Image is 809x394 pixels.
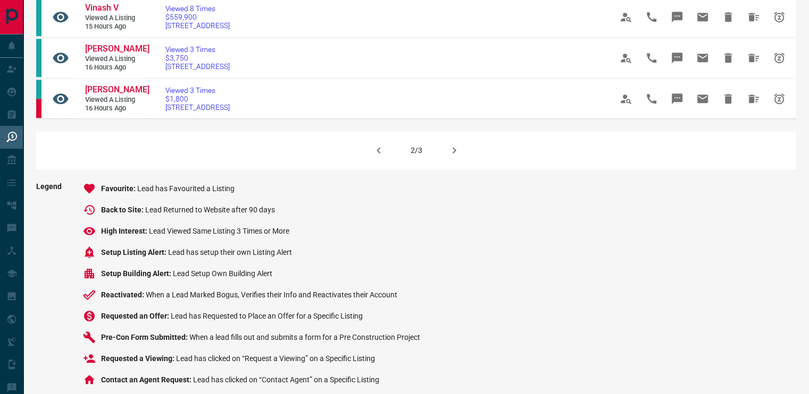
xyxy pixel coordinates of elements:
div: condos.ca [36,80,41,99]
span: Setup Listing Alert [101,248,168,256]
span: [PERSON_NAME] [85,84,149,95]
div: 2/3 [411,146,422,155]
span: Hide [715,45,741,71]
span: Lead has Requested to Place an Offer for a Specific Listing [171,312,363,320]
span: View Profile [613,4,639,30]
span: Call [639,4,664,30]
a: [PERSON_NAME] [85,44,149,55]
span: Snooze [766,45,792,71]
span: Contact an Agent Request [101,375,193,384]
span: Lead Viewed Same Listing 3 Times or More [149,227,289,235]
span: Call [639,86,664,112]
span: Hide All from Vinash V [741,4,766,30]
div: property.ca [36,99,41,118]
span: [PERSON_NAME] [85,44,149,54]
span: Viewed a Listing [85,14,149,23]
span: Lead Returned to Website after 90 days [145,205,275,214]
span: [STREET_ADDRESS] [165,62,230,71]
a: Viewed 3 Times$3,750[STREET_ADDRESS] [165,45,230,71]
span: Snooze [766,4,792,30]
a: [PERSON_NAME] [85,84,149,96]
span: Call [639,45,664,71]
span: Vinash V [85,3,119,13]
span: When a lead fills out and submits a form for a Pre Construction Project [189,333,420,341]
span: Hide All from Keisha Simpson [741,86,766,112]
span: Lead Setup Own Building Alert [173,269,272,278]
span: Viewed 3 Times [165,86,230,95]
span: Requested an Offer [101,312,171,320]
span: Requested a Viewing [101,354,176,363]
span: 16 hours ago [85,104,149,113]
span: View Profile [613,86,639,112]
span: Hide All from Isabel Wei [741,45,766,71]
span: Pre-Con Form Submitted [101,333,189,341]
span: Viewed 8 Times [165,4,230,13]
span: Message [664,4,690,30]
span: $559,900 [165,13,230,21]
a: Viewed 8 Times$559,900[STREET_ADDRESS] [165,4,230,30]
span: $1,800 [165,95,230,103]
span: Viewed a Listing [85,55,149,64]
a: Viewed 3 Times$1,800[STREET_ADDRESS] [165,86,230,112]
span: Lead has clicked on “Contact Agent” on a Specific Listing [193,375,379,384]
span: Lead has setup their own Listing Alert [168,248,292,256]
span: Back to Site [101,205,145,214]
span: Snooze [766,86,792,112]
span: Lead has Favourited a Listing [137,184,235,193]
span: Reactivated [101,290,146,299]
div: condos.ca [36,39,41,77]
span: [STREET_ADDRESS] [165,21,230,30]
span: $3,750 [165,54,230,62]
span: [STREET_ADDRESS] [165,103,230,112]
span: View Profile [613,45,639,71]
span: Viewed a Listing [85,96,149,105]
span: Message [664,86,690,112]
span: Setup Building Alert [101,269,173,278]
span: High Interest [101,227,149,235]
span: Hide [715,86,741,112]
span: Email [690,4,715,30]
span: 15 hours ago [85,22,149,31]
span: Message [664,45,690,71]
span: Email [690,45,715,71]
span: When a Lead Marked Bogus, Verifies their Info and Reactivates their Account [146,290,397,299]
a: Vinash V [85,3,149,14]
span: Lead has clicked on “Request a Viewing” on a Specific Listing [176,354,375,363]
span: Viewed 3 Times [165,45,230,54]
span: Favourite [101,184,137,193]
span: Email [690,86,715,112]
span: 16 hours ago [85,63,149,72]
span: Hide [715,4,741,30]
